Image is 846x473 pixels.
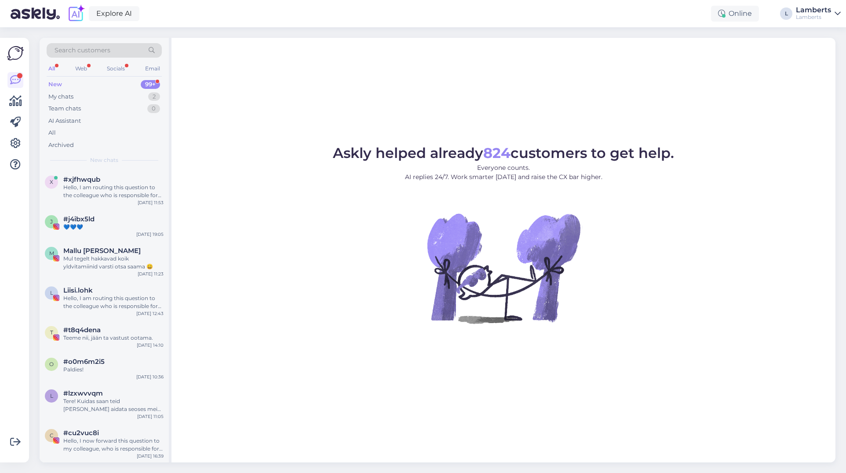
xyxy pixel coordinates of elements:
[50,329,53,336] span: t
[136,231,164,238] div: [DATE] 19:05
[49,250,54,257] span: M
[333,163,674,182] p: Everyone counts. AI replies 24/7. Work smarter [DATE] and raise the CX bar higher.
[48,92,73,101] div: My chats
[63,183,164,199] div: Hello, I am routing this question to the colleague who is responsible for this topic. The reply m...
[424,189,583,347] img: No Chat active
[48,128,56,137] div: All
[89,6,139,21] a: Explore AI
[780,7,792,20] div: L
[63,429,99,437] span: #cu2vuc8i
[796,7,831,14] div: Lamberts
[7,45,24,62] img: Askly Logo
[67,4,85,23] img: explore-ai
[63,437,164,453] div: Hello, I now forward this question to my colleague, who is responsible for this. The reply will b...
[143,63,162,74] div: Email
[148,92,160,101] div: 2
[63,255,164,271] div: Mul tegelt hakkavad koik yldvitamiinid varsti otsa saama 😄
[796,14,831,21] div: Lamberts
[55,46,110,55] span: Search customers
[50,432,54,439] span: c
[63,176,100,183] span: #xjfhwqub
[48,104,81,113] div: Team chats
[63,286,93,294] span: Liisi.lohk
[48,141,74,150] div: Archived
[50,179,53,185] span: x
[63,247,141,255] span: Mallu Mariann Treimann
[50,392,53,399] span: l
[138,271,164,277] div: [DATE] 11:23
[63,326,101,334] span: #t8q4dena
[63,358,105,366] span: #o0m6m2i5
[138,199,164,206] div: [DATE] 11:53
[141,80,160,89] div: 99+
[483,144,511,161] b: 824
[136,310,164,317] div: [DATE] 12:43
[796,7,841,21] a: LambertsLamberts
[63,294,164,310] div: Hello, I am routing this question to the colleague who is responsible for this topic. The reply m...
[137,342,164,348] div: [DATE] 14:10
[63,389,103,397] span: #lzxwvvqm
[63,334,164,342] div: Teeme nii, jään ta vastust ootama.
[711,6,759,22] div: Online
[147,104,160,113] div: 0
[105,63,127,74] div: Socials
[49,361,54,367] span: o
[137,413,164,420] div: [DATE] 11:05
[47,63,57,74] div: All
[48,117,81,125] div: AI Assistant
[48,80,62,89] div: New
[63,215,95,223] span: #j4ibx5ld
[50,290,53,296] span: L
[137,453,164,459] div: [DATE] 16:39
[50,218,53,225] span: j
[73,63,89,74] div: Web
[90,156,118,164] span: New chats
[63,397,164,413] div: Tere! Kuidas saan teid [PERSON_NAME] aidata seoses meie teenustega?
[63,366,164,374] div: Paldies!
[63,223,164,231] div: 💙💙💙
[333,144,674,161] span: Askly helped already customers to get help.
[136,374,164,380] div: [DATE] 10:36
